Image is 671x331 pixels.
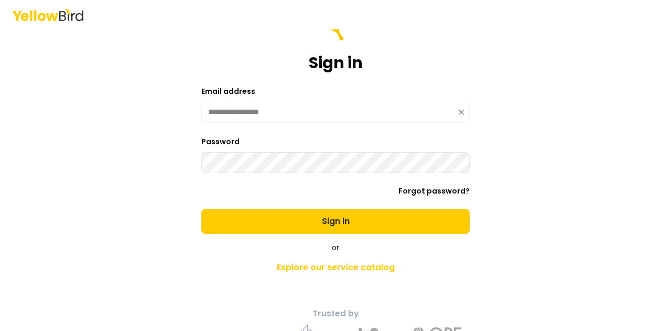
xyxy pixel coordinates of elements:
a: Explore our service catalog [151,257,520,278]
p: Trusted by [151,307,520,320]
label: Password [201,136,240,147]
span: or [332,242,339,253]
h1: Sign in [309,54,363,72]
label: Email address [201,86,255,97]
button: Sign in [201,209,470,234]
a: Forgot password? [398,186,470,196]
